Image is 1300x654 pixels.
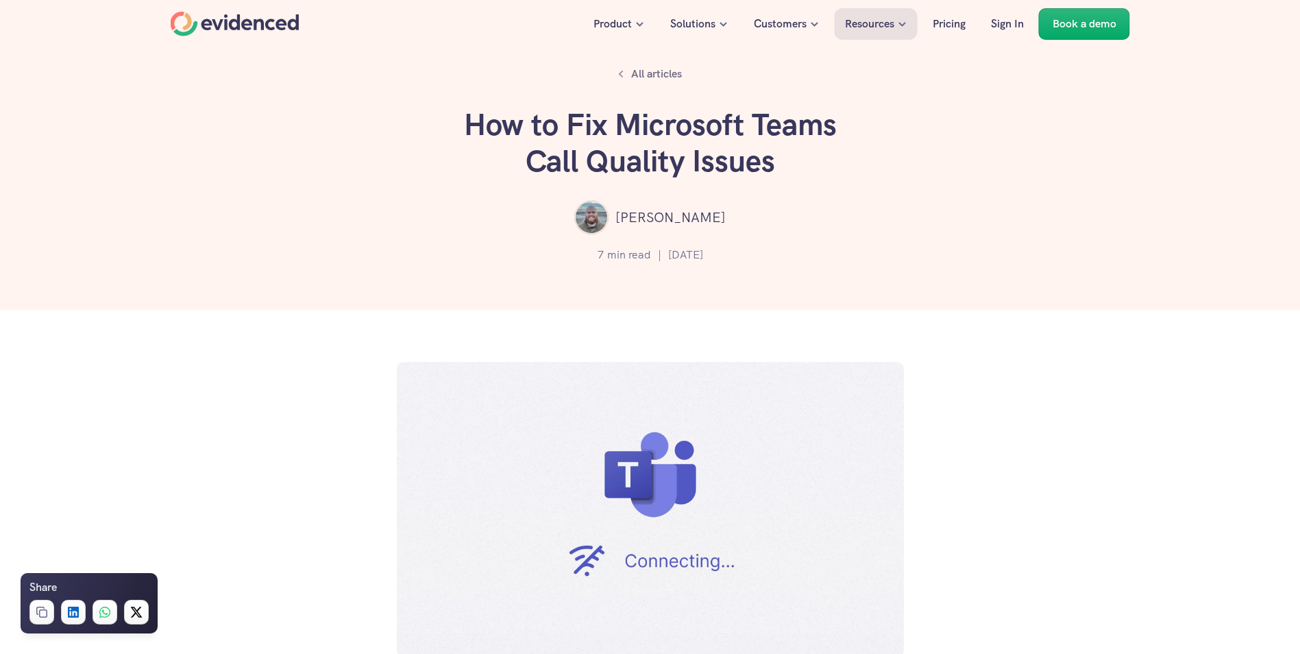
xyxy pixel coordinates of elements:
p: | [658,246,661,264]
p: Book a demo [1053,15,1116,33]
p: Customers [754,15,807,33]
p: Product [593,15,632,33]
p: All articles [631,65,682,83]
a: Sign In [981,8,1034,40]
h1: How to Fix Microsoft Teams Call Quality Issues [445,107,856,180]
p: Resources [845,15,894,33]
h6: Share [29,579,57,596]
p: [PERSON_NAME] [615,206,726,228]
a: Home [171,12,299,36]
p: min read [607,246,651,264]
p: Solutions [670,15,715,33]
a: Book a demo [1039,8,1130,40]
img: "" [574,200,609,234]
a: Pricing [922,8,976,40]
p: [DATE] [668,246,703,264]
p: Pricing [933,15,966,33]
a: All articles [611,62,689,86]
p: 7 [598,246,604,264]
p: Sign In [991,15,1024,33]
